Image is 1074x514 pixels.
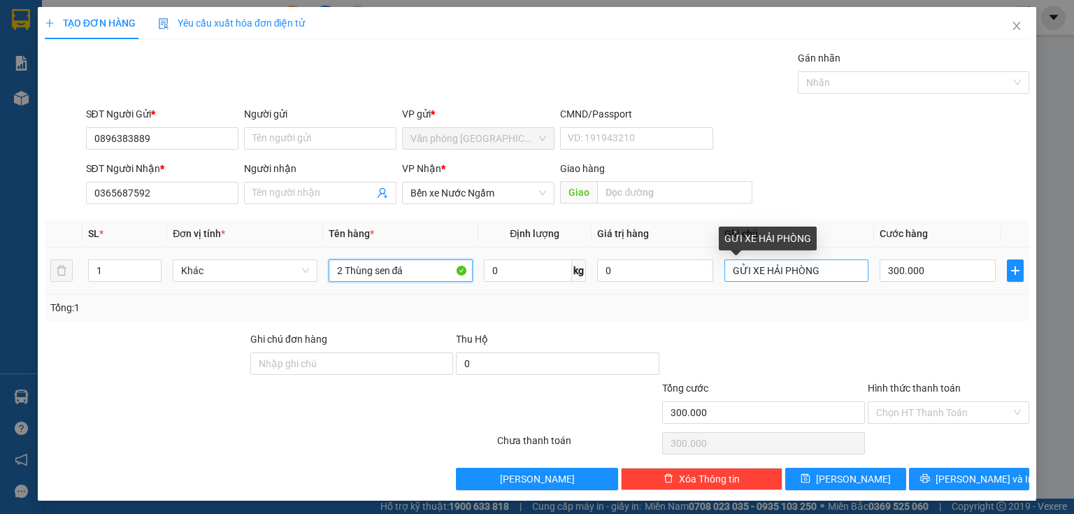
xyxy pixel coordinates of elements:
div: SĐT Người Gửi [86,106,238,122]
input: Dọc đường [597,181,752,204]
span: Tên hàng [329,228,374,239]
input: 0 [597,259,713,282]
span: TẠO ĐƠN HÀNG [45,17,136,29]
button: printer[PERSON_NAME] và In [909,468,1030,490]
span: kg [572,259,586,282]
button: delete [50,259,73,282]
span: Định lượng [510,228,559,239]
span: Tổng cước [662,383,708,394]
span: user-add [377,187,388,199]
div: Người nhận [244,161,396,176]
div: Người gửi [244,106,396,122]
img: icon [158,18,169,29]
input: Ghi chú đơn hàng [250,352,453,375]
label: Ghi chú đơn hàng [250,334,327,345]
span: delete [664,473,673,485]
span: Giao [560,181,597,204]
button: deleteXóa Thông tin [621,468,782,490]
input: Ghi Chú [724,259,868,282]
div: VP gửi [402,106,554,122]
span: printer [920,473,930,485]
div: Tổng: 1 [50,300,415,315]
input: VD: Bàn, Ghế [329,259,473,282]
span: Giao hàng [560,163,605,174]
span: Bến xe Nước Ngầm [410,183,546,204]
button: [PERSON_NAME] [456,468,617,490]
span: Xóa Thông tin [679,471,740,487]
label: Gán nhãn [798,52,840,64]
button: save[PERSON_NAME] [785,468,906,490]
span: VP Nhận [402,163,441,174]
span: Thu Hộ [456,334,488,345]
th: Ghi chú [719,220,874,248]
span: [PERSON_NAME] [500,471,575,487]
span: Yêu cầu xuất hóa đơn điện tử [158,17,306,29]
div: CMND/Passport [560,106,713,122]
div: GỬI XE HẢI PHÒNG [719,227,817,250]
span: [PERSON_NAME] [816,471,891,487]
div: Chưa thanh toán [496,433,660,457]
span: plus [45,18,55,28]
span: plus [1008,265,1023,276]
button: plus [1007,259,1024,282]
span: Văn phòng Đà Lạt [410,128,546,149]
div: SĐT Người Nhận [86,161,238,176]
span: save [801,473,810,485]
span: close [1011,20,1022,31]
span: Khác [181,260,308,281]
label: Hình thức thanh toán [868,383,961,394]
button: Close [997,7,1036,46]
span: Đơn vị tính [173,228,225,239]
span: Giá trị hàng [597,228,649,239]
span: SL [88,228,99,239]
span: Cước hàng [880,228,928,239]
span: [PERSON_NAME] và In [936,471,1033,487]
